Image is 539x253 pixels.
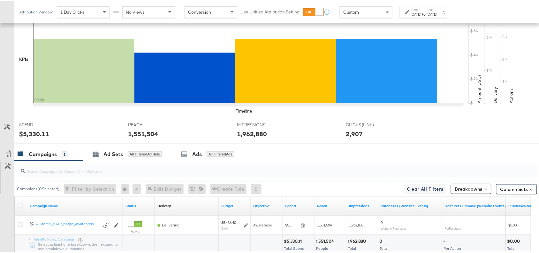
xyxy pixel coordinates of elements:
[477,74,482,102] text: Amount (USD)
[19,9,54,13] div: Attribution Window:
[253,222,272,226] span: Awareness
[207,150,234,156] div: All Filtered Ads
[121,183,133,193] div: 0
[60,8,85,14] span: 1 Day Clicks
[346,128,363,137] div: 2,907
[128,121,176,127] span: REACH
[380,245,388,250] span: Total
[25,161,490,173] input: Search Campaigns by Name, ID or Objective
[346,121,394,127] span: CLICKS (LINK)
[19,55,28,61] div: KPIs
[496,183,537,193] button: Column Sets
[125,202,152,208] a: Shows the current state of your Ad Campaign.
[507,237,522,243] div: $0.00
[509,87,514,102] text: Actions
[285,222,298,226] span: $5,330.11
[237,121,285,127] span: IMPRESSIONS
[128,228,142,233] label: Active
[445,225,462,229] sub: Per Purchase
[381,202,440,208] a: The number of times a purchase was made tracked by your Custom Audience pixel on your website aft...
[284,237,304,243] div: $5,330.11
[348,245,356,250] span: Total
[381,219,383,224] span: 0
[317,222,332,226] span: 1,551,504
[157,202,171,208] a: Reflects the ability of your Ad Campaign to achieve delivery based on ad states, schedule and bud...
[162,222,179,226] span: Delivering
[404,183,446,193] button: Clear All Filters
[221,219,236,224] div: $5,436.40
[407,184,444,192] span: Clear All Filters
[128,150,162,156] div: All Filtered Ad Sets
[157,202,171,208] div: Delivery
[451,183,491,193] button: Breakdowns
[126,8,145,14] span: No Views
[427,6,437,11] label: End:
[17,185,59,191] div: Campaigns ( 0 Selected)
[35,220,99,228] a: AllStores_TCAP_Kargo_Awareness
[444,245,461,250] span: Per Action
[285,202,312,208] a: The total amount spent to date.
[393,11,399,13] span: ↑
[381,225,407,229] sub: Website Purchases
[103,149,123,157] div: Ad Sets
[349,202,376,208] a: The number of times your ad was served. On mobile apps an ad is counted as served the first time ...
[316,237,336,243] div: 1,551,504
[421,11,427,15] strong: to
[317,202,344,208] a: The number of people your ad was served to.
[237,128,267,137] div: 1,962,880
[29,149,57,157] div: Campaigns
[316,245,328,250] span: People
[236,107,252,113] div: Timeline
[30,202,120,208] a: Your campaign name.
[284,245,304,250] span: Total Spend
[445,202,506,208] a: The average cost for each purchase tracked by your Custom Audience pixel on your website after pe...
[343,8,359,14] span: Custom
[19,128,49,137] div: $5,330.11
[427,11,437,16] div: [DATE]
[444,237,447,243] div: -
[62,150,67,156] div: 1
[253,202,280,208] a: Your campaign's objective.
[221,202,248,208] a: The maximum amount you're willing to spend on your ads, on average each day or over the lifetime ...
[445,219,446,224] span: -
[493,86,498,102] text: Delivery
[348,237,368,243] div: 1,962,880
[128,128,158,137] div: 1,551,504
[508,245,516,250] span: Total
[35,220,99,225] div: AllStores_TCAP_Kargo_Awareness
[19,121,67,127] span: SPEND
[240,8,300,14] label: Use Unified Attribution Setting:
[509,222,517,226] span: $0.00
[349,222,364,226] span: 1,962,880
[380,237,384,243] div: 0
[188,8,211,14] span: Conversion
[192,149,202,157] div: Ads
[411,11,421,16] div: [DATE]
[221,225,228,229] sub: Daily
[411,6,421,11] label: Start:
